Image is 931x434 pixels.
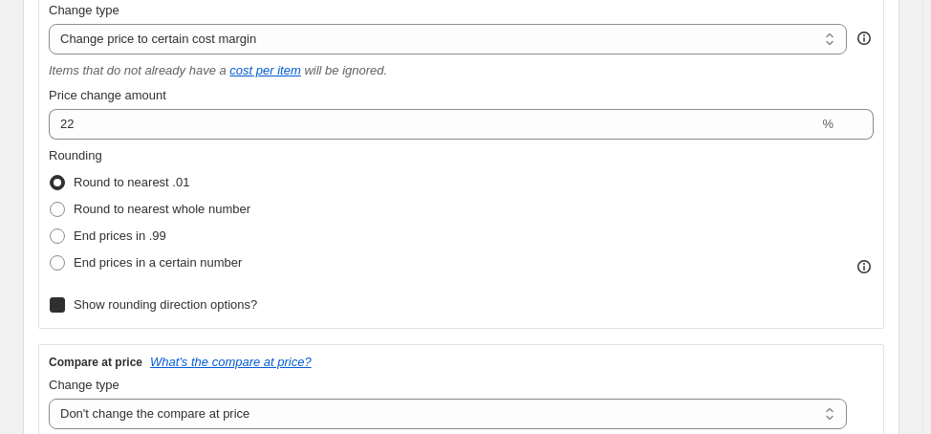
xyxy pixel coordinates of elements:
[304,63,387,77] i: will be ignored.
[74,228,166,243] span: End prices in .99
[49,378,119,392] span: Change type
[74,255,242,270] span: End prices in a certain number
[49,88,166,102] span: Price change amount
[74,175,189,189] span: Round to nearest .01
[49,109,818,140] input: 50
[74,297,257,312] span: Show rounding direction options?
[49,355,142,370] h3: Compare at price
[49,148,102,163] span: Rounding
[855,29,874,48] div: help
[74,202,250,216] span: Round to nearest whole number
[229,63,300,77] a: cost per item
[150,355,312,369] button: What's the compare at price?
[49,3,119,17] span: Change type
[822,117,834,131] span: %
[49,63,227,77] i: Items that do not already have a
